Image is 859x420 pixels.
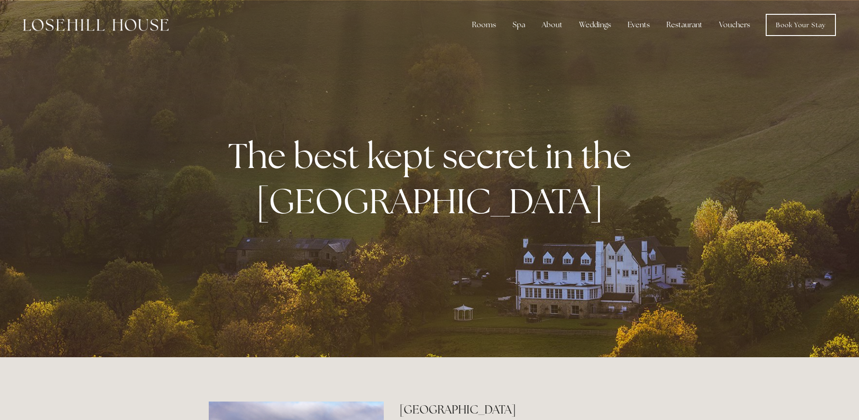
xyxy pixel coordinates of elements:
[23,19,169,31] img: Losehill House
[620,16,657,34] div: Events
[399,402,650,418] h2: [GEOGRAPHIC_DATA]
[766,14,836,36] a: Book Your Stay
[572,16,618,34] div: Weddings
[228,133,639,223] strong: The best kept secret in the [GEOGRAPHIC_DATA]
[712,16,757,34] a: Vouchers
[505,16,532,34] div: Spa
[534,16,570,34] div: About
[465,16,503,34] div: Rooms
[659,16,710,34] div: Restaurant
